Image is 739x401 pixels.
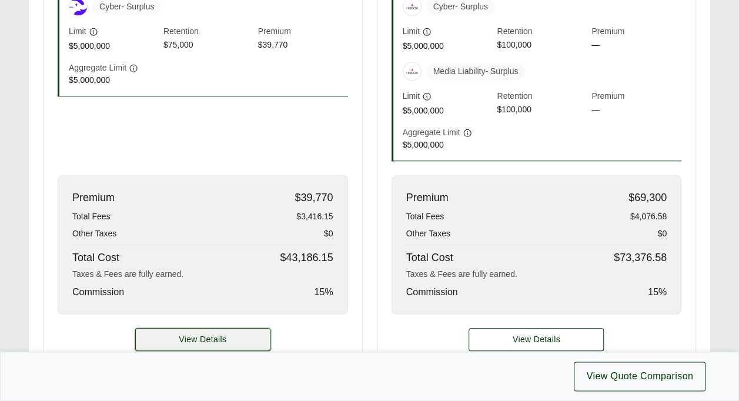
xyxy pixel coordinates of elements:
[72,268,333,280] div: Taxes & Fees are fully earned.
[179,333,226,346] span: View Details
[69,62,126,74] span: Aggregate Limit
[72,250,119,266] span: Total Cost
[324,228,333,240] span: $0
[628,190,667,206] span: $69,300
[403,25,420,38] span: Limit
[296,210,333,223] span: $3,416.15
[72,190,115,206] span: Premium
[591,90,681,103] span: Premium
[591,103,681,117] span: —
[406,268,667,280] div: Taxes & Fees are fully earned.
[72,228,116,240] span: Other Taxes
[630,210,667,223] span: $4,076.58
[69,25,86,38] span: Limit
[403,40,493,52] span: $5,000,000
[163,25,253,39] span: Retention
[406,285,458,299] span: Commission
[403,126,460,139] span: Aggregate Limit
[258,25,348,39] span: Premium
[586,369,693,383] span: View Quote Comparison
[591,39,681,52] span: —
[403,90,420,102] span: Limit
[406,190,449,206] span: Premium
[69,74,159,86] span: $5,000,000
[497,25,587,39] span: Retention
[513,333,560,346] span: View Details
[648,285,667,299] span: 15 %
[403,139,493,151] span: $5,000,000
[497,103,587,117] span: $100,000
[314,285,333,299] span: 15 %
[403,62,421,80] img: Hiscox
[497,39,587,52] span: $100,000
[574,362,705,391] button: View Quote Comparison
[657,228,667,240] span: $0
[258,39,348,52] span: $39,770
[403,105,493,117] span: $5,000,000
[69,40,159,52] span: $5,000,000
[72,285,124,299] span: Commission
[280,250,333,266] span: $43,186.15
[614,250,667,266] span: $73,376.58
[135,328,270,351] a: Option A details
[295,190,333,206] span: $39,770
[72,210,111,223] span: Total Fees
[135,328,270,351] button: View Details
[591,25,681,39] span: Premium
[426,63,526,80] span: Media Liability - Surplus
[497,90,587,103] span: Retention
[163,39,253,52] span: $75,000
[406,250,453,266] span: Total Cost
[469,328,604,351] a: Option B details
[406,210,444,223] span: Total Fees
[406,228,450,240] span: Other Taxes
[469,328,604,351] button: View Details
